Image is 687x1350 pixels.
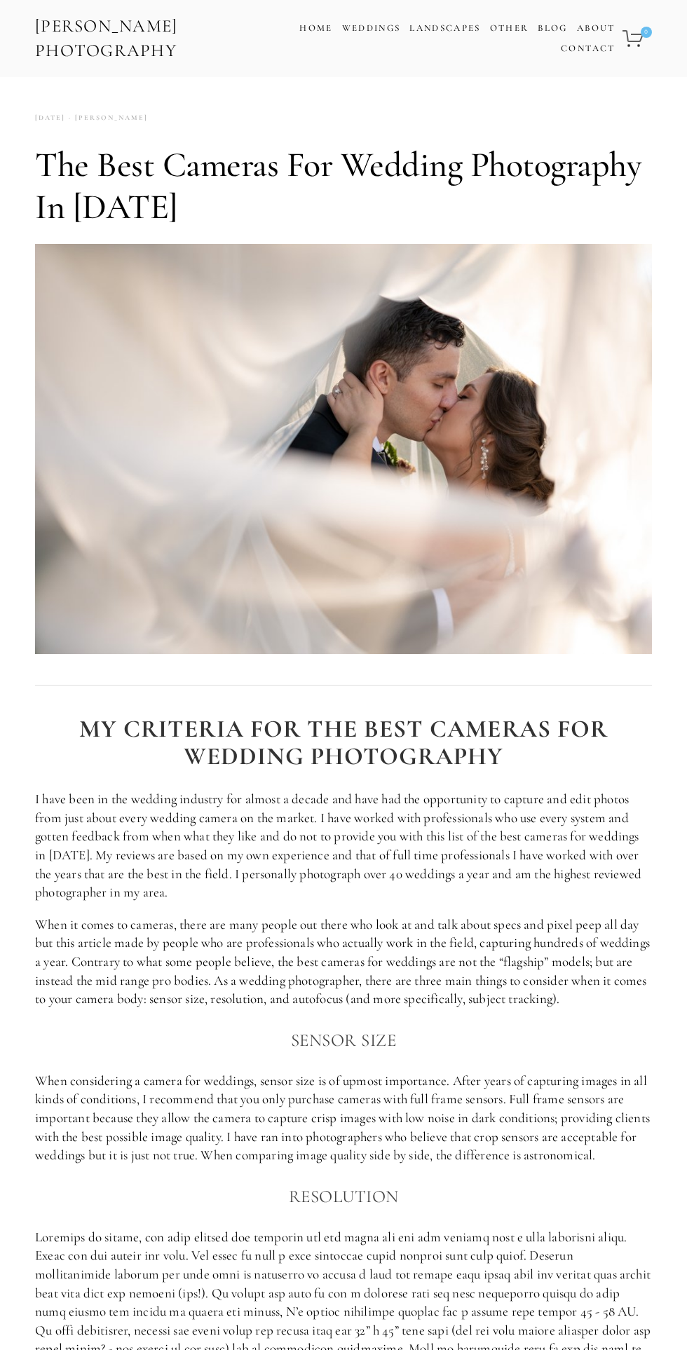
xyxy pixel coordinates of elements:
[409,22,480,34] a: Landscapes
[35,790,652,902] p: I have been in the wedding industry for almost a decade and have had the opportunity to capture a...
[35,1182,652,1211] h3: Resolution
[299,18,332,39] a: Home
[577,18,615,39] a: About
[342,22,401,34] a: Weddings
[34,11,289,67] a: [PERSON_NAME] Photography
[490,22,529,34] a: Other
[65,109,148,128] a: [PERSON_NAME]
[641,27,652,38] span: 0
[35,915,652,1009] p: When it comes to cameras, there are many people out there who look at and talk about specs and pi...
[35,109,65,128] time: [DATE]
[35,1072,652,1165] p: When considering a camera for weddings, sensor size is of upmost importance. After years of captu...
[35,144,652,228] h1: The Best Cameras for Wedding Photography in [DATE]
[561,39,615,59] a: Contact
[35,1026,652,1054] h3: Sensor size
[620,22,653,55] a: 0 items in cart
[79,714,614,771] strong: My Criteria for the best cameras for wedding Photography
[538,18,567,39] a: Blog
